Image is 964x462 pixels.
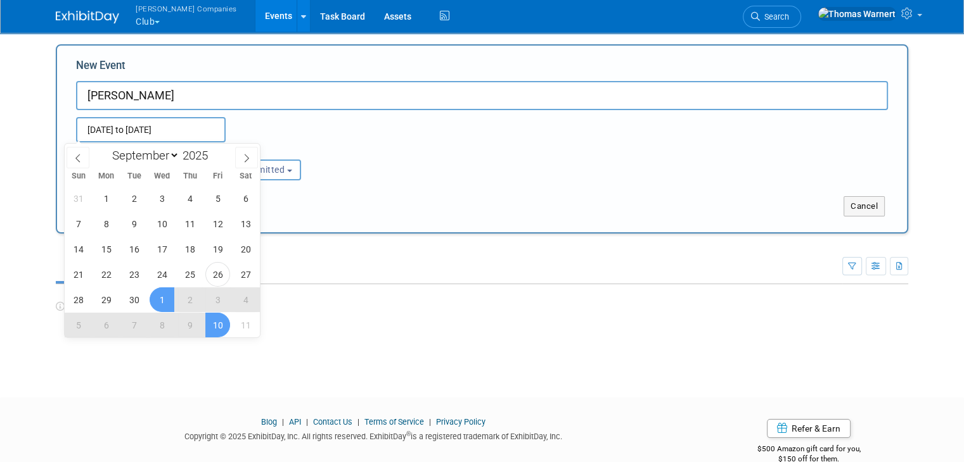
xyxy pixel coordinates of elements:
[233,237,258,261] span: September 20, 2025
[122,313,146,337] span: October 7, 2025
[177,262,202,287] span: September 25, 2025
[177,186,202,211] span: September 4, 2025
[76,58,125,78] label: New Event
[148,172,176,180] span: Wed
[177,237,202,261] span: September 18, 2025
[150,287,174,312] span: October 1, 2025
[122,287,146,312] span: September 30, 2025
[56,257,115,281] a: Upcoming
[66,313,91,337] span: October 5, 2025
[94,287,119,312] span: September 29, 2025
[150,211,174,236] span: September 10, 2025
[436,417,485,427] a: Privacy Policy
[122,237,146,261] span: September 16, 2025
[136,2,237,15] span: [PERSON_NAME] Companies
[66,211,91,236] span: September 7, 2025
[66,186,91,211] span: August 31, 2025
[66,262,91,287] span: September 21, 2025
[66,237,91,261] span: September 14, 2025
[150,262,174,287] span: September 24, 2025
[56,11,119,23] img: ExhibitDay
[233,186,258,211] span: September 6, 2025
[406,430,411,437] sup: ®
[120,172,148,180] span: Tue
[205,262,230,287] span: September 26, 2025
[844,196,885,216] button: Cancel
[215,142,335,159] div: Participation:
[179,148,217,163] input: Year
[177,313,202,337] span: October 9, 2025
[364,417,424,427] a: Terms of Service
[93,172,120,180] span: Mon
[303,417,311,427] span: |
[313,417,352,427] a: Contact Us
[818,7,896,21] img: Thomas Warnert
[94,262,119,287] span: September 22, 2025
[205,186,230,211] span: September 5, 2025
[233,211,258,236] span: September 13, 2025
[767,419,851,438] a: Refer & Earn
[176,172,204,180] span: Thu
[65,172,93,180] span: Sun
[56,301,184,311] span: You have no upcoming events.
[233,313,258,337] span: October 11, 2025
[354,417,363,427] span: |
[233,287,258,312] span: October 4, 2025
[205,237,230,261] span: September 19, 2025
[279,417,287,427] span: |
[76,81,888,110] input: Name of Trade Show / Conference
[177,287,202,312] span: October 2, 2025
[426,417,434,427] span: |
[205,211,230,236] span: September 12, 2025
[76,117,226,142] input: Start Date - End Date
[150,313,174,337] span: October 8, 2025
[205,313,230,337] span: October 10, 2025
[76,142,196,159] div: Attendance / Format:
[66,287,91,312] span: September 28, 2025
[150,237,174,261] span: September 17, 2025
[205,287,230,312] span: October 3, 2025
[56,428,690,442] div: Copyright © 2025 ExhibitDay, Inc. All rights reserved. ExhibitDay is a registered trademark of Ex...
[122,211,146,236] span: September 9, 2025
[122,186,146,211] span: September 2, 2025
[233,262,258,287] span: September 27, 2025
[261,417,277,427] a: Blog
[94,186,119,211] span: September 1, 2025
[177,211,202,236] span: September 11, 2025
[122,262,146,287] span: September 23, 2025
[94,237,119,261] span: September 15, 2025
[94,313,119,337] span: October 6, 2025
[760,12,789,22] span: Search
[743,6,801,28] a: Search
[106,147,179,163] select: Month
[289,417,301,427] a: API
[94,211,119,236] span: September 8, 2025
[204,172,232,180] span: Fri
[150,186,174,211] span: September 3, 2025
[232,172,260,180] span: Sat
